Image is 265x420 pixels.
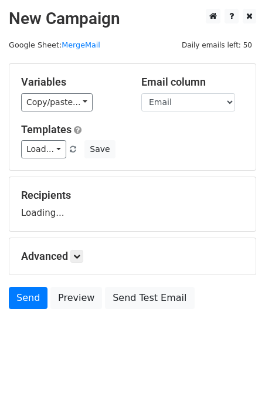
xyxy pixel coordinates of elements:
[105,287,194,309] a: Send Test Email
[50,287,102,309] a: Preview
[21,76,124,89] h5: Variables
[21,189,244,219] div: Loading...
[9,40,100,49] small: Google Sheet:
[21,140,66,158] a: Load...
[9,287,47,309] a: Send
[21,123,72,136] a: Templates
[84,140,115,158] button: Save
[178,39,256,52] span: Daily emails left: 50
[141,76,244,89] h5: Email column
[21,250,244,263] h5: Advanced
[178,40,256,49] a: Daily emails left: 50
[21,93,93,111] a: Copy/paste...
[62,40,100,49] a: MergeMail
[21,189,244,202] h5: Recipients
[9,9,256,29] h2: New Campaign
